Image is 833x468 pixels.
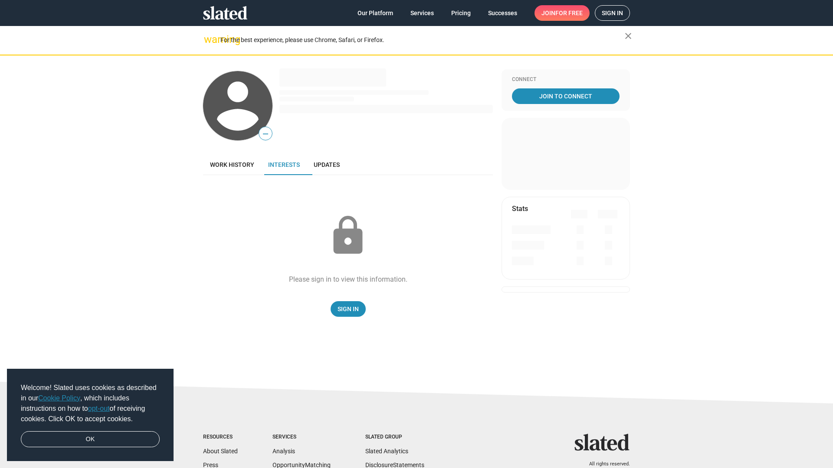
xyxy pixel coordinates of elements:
a: dismiss cookie message [21,431,160,448]
a: opt-out [88,405,110,412]
span: Our Platform [357,5,393,21]
a: Join To Connect [512,88,620,104]
a: Analysis [272,448,295,455]
span: — [259,128,272,140]
a: Joinfor free [535,5,590,21]
a: Work history [203,154,261,175]
div: cookieconsent [7,369,174,461]
span: Services [410,5,434,21]
span: Welcome! Slated uses cookies as described in our , which includes instructions on how to of recei... [21,383,160,424]
div: Please sign in to view this information. [289,275,407,284]
a: Slated Analytics [365,448,408,455]
span: Join To Connect [514,88,618,104]
a: Updates [307,154,347,175]
span: Successes [488,5,517,21]
a: Successes [481,5,524,21]
div: Connect [512,76,620,83]
a: Services [403,5,441,21]
a: Pricing [444,5,478,21]
a: Our Platform [351,5,400,21]
mat-icon: warning [204,34,214,45]
div: For the best experience, please use Chrome, Safari, or Firefox. [220,34,625,46]
span: for free [555,5,583,21]
a: Cookie Policy [38,394,80,402]
mat-icon: lock [326,214,370,257]
span: Pricing [451,5,471,21]
span: Interests [268,161,300,168]
span: Join [541,5,583,21]
span: Sign in [602,6,623,20]
div: Services [272,434,331,441]
div: Slated Group [365,434,424,441]
span: Updates [314,161,340,168]
mat-icon: close [623,31,633,41]
div: Resources [203,434,238,441]
mat-card-title: Stats [512,204,528,213]
a: Sign in [595,5,630,21]
a: Interests [261,154,307,175]
span: Sign In [338,301,359,317]
a: About Slated [203,448,238,455]
span: Work history [210,161,254,168]
a: Sign In [331,301,366,317]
